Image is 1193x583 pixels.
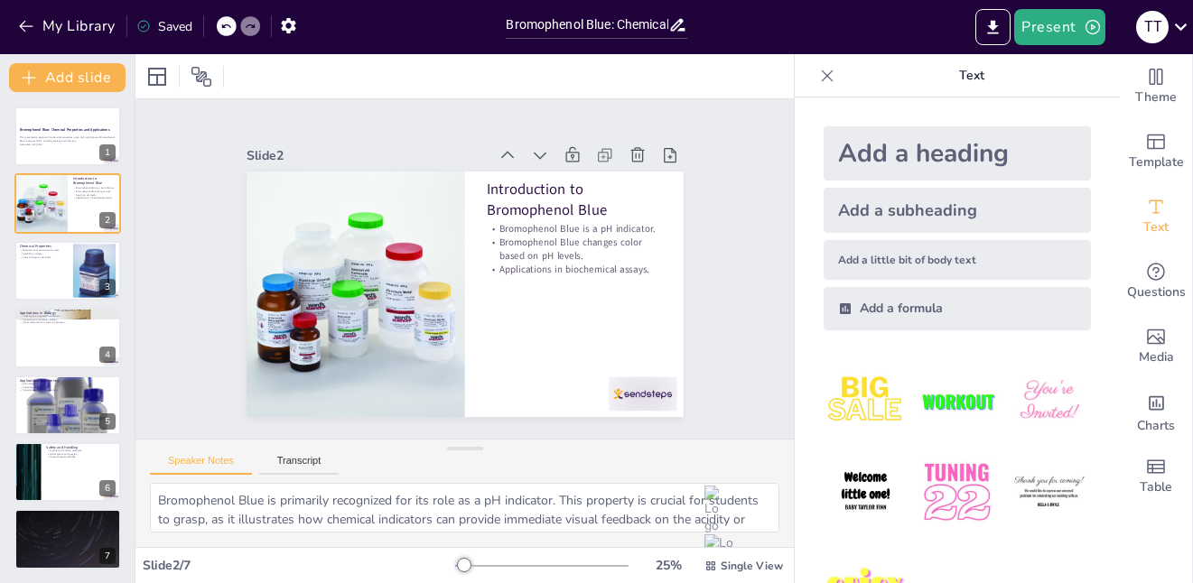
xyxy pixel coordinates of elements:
div: 4 [14,308,121,367]
div: Add a subheading [824,188,1091,233]
div: Add a formula [824,287,1091,330]
div: Add a little bit of body text [824,240,1091,280]
img: 6.jpeg [1007,450,1091,534]
p: Use of gloves and goggles. [46,452,116,456]
span: Close The Button [704,486,737,534]
span: Charts [1137,416,1175,436]
button: Speaker Notes [150,455,252,475]
div: Change the overall theme [1120,54,1192,119]
span: Single View [721,559,783,573]
div: 1 [99,144,116,161]
div: Add ready made slides [1120,119,1192,184]
p: Applications in Biology [20,310,116,316]
img: 5.jpeg [915,450,999,534]
p: Bromophenol Blue is a pH indicator. [489,225,665,256]
div: 2 [14,173,121,233]
div: Add a heading [824,126,1091,180]
div: 25 % [647,557,690,574]
div: 7 [14,509,121,569]
button: Present [1014,9,1104,45]
p: Importance of safety protocols. [46,449,116,452]
div: Saved [136,18,192,35]
p: Bromophenol Blue is a pH indicator. [73,186,116,190]
div: 6 [99,480,116,496]
div: Slide 2 [258,125,500,167]
span: Questions [1127,282,1186,302]
span: Text [1143,217,1169,237]
div: 2 [99,212,116,228]
p: Applications in Chemistry [20,377,116,383]
div: Layout [143,62,172,91]
div: 6 [14,442,121,502]
span: Template [1129,153,1184,172]
div: 4 [99,347,116,363]
img: 3.jpeg [1007,359,1091,443]
img: 4.jpeg [824,450,908,534]
p: Bromophenol Blue changes color based on pH levels. [487,238,664,283]
p: pH indicator in titrations. [20,382,116,385]
p: Tracking dye in gel electrophoresis. [20,315,116,319]
span: Position [191,66,212,88]
div: Add text boxes [1120,184,1192,249]
p: Text [842,54,1102,97]
p: Importance in molecular biology. [20,318,116,321]
p: Generated with [URL] [20,143,116,146]
span: Table [1140,477,1172,497]
p: Visual reference for monitoring progress. [20,321,116,325]
button: Export to PowerPoint [975,9,1011,45]
div: 7 [99,548,116,564]
p: Introduction to Bromophenol Blue [73,175,116,185]
p: Introduction to Bromophenol Blue [491,181,669,240]
div: Get real-time input from your audience [1120,249,1192,314]
p: Bromophenol Blue changes color based on pH levels. [73,190,116,196]
p: Molecular formula and molar mass. [20,249,68,253]
div: Add a table [1120,444,1192,509]
span: Media [1139,347,1174,367]
textarea: Bromophenol Blue is primarily recognized for its role as a pH indicator. This property is crucial... [150,483,779,532]
p: Versatility as a reagent. [20,385,116,389]
button: My Library [14,12,123,41]
div: Add images, graphics, shapes or video [1120,314,1192,379]
div: 3 [14,241,121,301]
p: Chemical Properties [20,244,68,249]
div: Slide 2 / 7 [143,557,455,574]
div: Add charts and graphs [1120,379,1192,444]
img: Logo [704,486,719,534]
img: 1.jpeg [824,359,908,443]
p: This presentation explores the chemical properties, uses, and significance of Bromophenol Blue in... [20,136,116,143]
button: Transcript [259,455,340,475]
span: Theme [1135,88,1177,107]
div: 5 [99,413,116,430]
img: 2.jpeg [915,359,999,443]
strong: Bromophenol Blue: Chemical Properties and Applications [20,128,110,133]
button: T T [1136,9,1169,45]
p: Proper disposal methods. [46,456,116,459]
p: Safety and Handling [46,445,116,450]
button: Add slide [9,63,126,92]
div: 3 [99,279,116,295]
div: T T [1136,11,1169,43]
p: Importance in acid-base reactions. [20,388,116,392]
img: Open Undetectable AI [704,534,733,569]
p: Color changes at pH levels. [20,255,68,259]
div: 5 [14,375,121,435]
div: 1 [14,106,121,166]
p: Applications in biochemical assays. [73,196,116,199]
p: Applications in biochemical assays. [486,265,661,297]
p: Solubility in water. [20,252,68,255]
input: Insert title [506,12,667,38]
